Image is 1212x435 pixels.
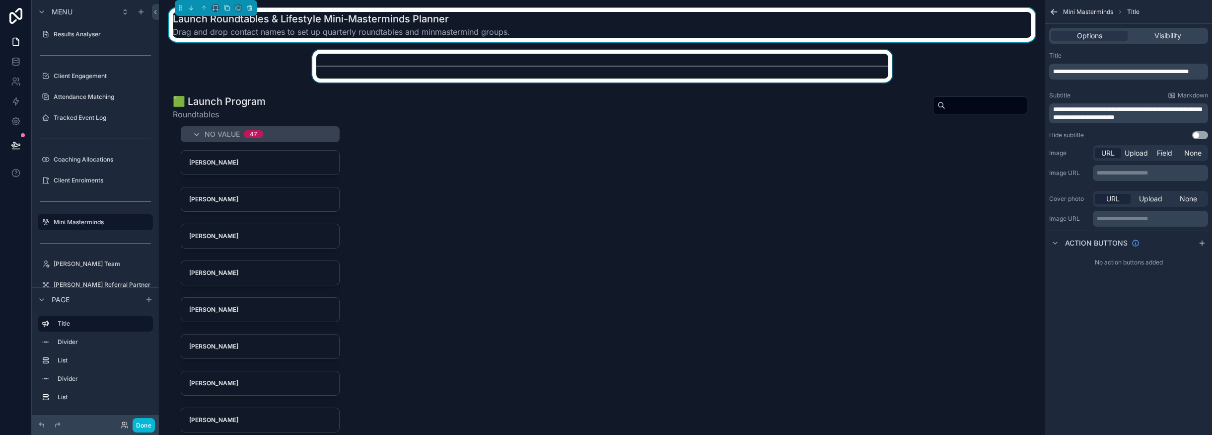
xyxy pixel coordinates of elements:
label: Results Analyser [54,30,151,38]
span: Markdown [1178,91,1208,99]
label: Title [58,320,145,328]
div: scrollable content [32,311,159,415]
label: List [58,356,149,364]
label: Image [1049,149,1089,157]
a: Results Analyser [38,26,153,42]
span: Page [52,295,70,305]
span: Upload [1139,194,1162,204]
span: Action buttons [1065,238,1128,248]
span: URL [1101,148,1115,158]
button: Done [133,418,155,433]
a: Markdown [1168,91,1208,99]
label: Divider [58,375,149,383]
div: scrollable content [1049,64,1208,80]
label: Image URL [1049,215,1089,223]
div: scrollable content [1093,211,1208,227]
label: Mini Masterminds [54,218,147,226]
span: Visibility [1154,31,1181,41]
label: Tracked Event Log [54,114,151,122]
label: Hide subtitle [1049,131,1084,139]
a: Client Engagement [38,68,153,84]
label: Title [1049,52,1062,60]
span: Upload [1125,148,1148,158]
label: Subtitle [1049,91,1070,99]
span: Menu [52,7,72,17]
span: URL [1106,194,1120,204]
span: Field [1157,148,1172,158]
label: List [58,393,149,401]
a: Client Enrolments [38,173,153,188]
label: Attendance Matching [54,93,151,101]
span: None [1184,148,1202,158]
label: Image URL [1049,169,1089,177]
label: [PERSON_NAME] Team [54,260,151,268]
a: Coaching Allocations [38,152,153,168]
span: None [1180,194,1197,204]
div: scrollable content [1093,165,1208,181]
label: Coaching Allocations [54,156,151,164]
div: scrollable content [1049,103,1208,123]
label: [PERSON_NAME] Referral Partners [54,281,153,289]
label: Divider [58,338,149,346]
a: [PERSON_NAME] Team [38,256,153,272]
span: Options [1077,31,1102,41]
label: Client Enrolments [54,176,151,184]
span: Mini Masterminds [1063,8,1113,16]
a: Attendance Matching [38,89,153,105]
a: Tracked Event Log [38,110,153,126]
h1: Launch Roundtables & Lifestyle Mini-Masterminds Planner [173,12,510,26]
div: No action buttons added [1045,255,1212,270]
label: Client Engagement [54,72,151,80]
span: Drag and drop contact names to set up quarterly roundtables and minmastermind groups. [173,26,510,38]
a: [PERSON_NAME] Referral Partners [38,277,153,293]
a: Mini Masterminds [38,214,153,230]
label: Cover photo [1049,195,1089,203]
span: Title [1127,8,1140,16]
